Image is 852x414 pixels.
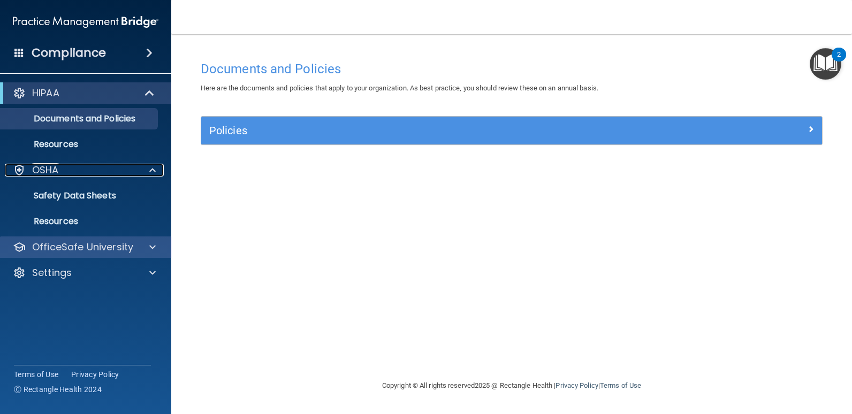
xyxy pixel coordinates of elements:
[209,125,659,136] h5: Policies
[13,164,156,177] a: OSHA
[7,190,153,201] p: Safety Data Sheets
[32,45,106,60] h4: Compliance
[209,122,814,139] a: Policies
[7,113,153,124] p: Documents and Policies
[7,216,153,227] p: Resources
[14,384,102,395] span: Ⓒ Rectangle Health 2024
[7,139,153,150] p: Resources
[14,369,58,380] a: Terms of Use
[201,62,823,76] h4: Documents and Policies
[32,241,133,254] p: OfficeSafe University
[13,11,158,33] img: PMB logo
[316,369,707,403] div: Copyright © All rights reserved 2025 @ Rectangle Health | |
[810,48,841,80] button: Open Resource Center, 2 new notifications
[556,381,598,389] a: Privacy Policy
[32,164,59,177] p: OSHA
[13,266,156,279] a: Settings
[32,87,59,99] p: HIPAA
[13,241,156,254] a: OfficeSafe University
[600,381,641,389] a: Terms of Use
[667,338,839,381] iframe: Drift Widget Chat Controller
[71,369,119,380] a: Privacy Policy
[13,87,155,99] a: HIPAA
[32,266,72,279] p: Settings
[837,55,841,68] div: 2
[201,84,598,92] span: Here are the documents and policies that apply to your organization. As best practice, you should...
